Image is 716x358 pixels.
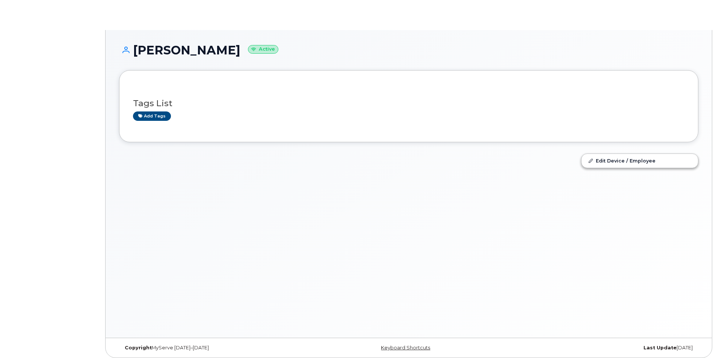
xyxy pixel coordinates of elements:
[133,99,684,108] h3: Tags List
[248,45,278,54] small: Active
[119,44,698,57] h1: [PERSON_NAME]
[381,345,430,350] a: Keyboard Shortcuts
[119,345,312,351] div: MyServe [DATE]–[DATE]
[133,111,171,121] a: Add tags
[505,345,698,351] div: [DATE]
[125,345,152,350] strong: Copyright
[643,345,677,350] strong: Last Update
[582,154,698,167] a: Edit Device / Employee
